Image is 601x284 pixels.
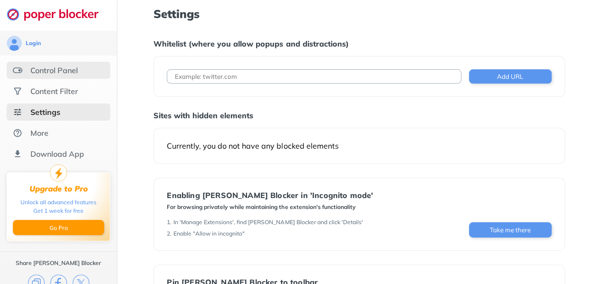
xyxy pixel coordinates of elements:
[173,218,363,226] div: In 'Manage Extensions', find [PERSON_NAME] Blocker and click 'Details'
[173,230,245,237] div: Enable "Allow in incognito"
[30,66,78,75] div: Control Panel
[167,230,172,237] div: 2 .
[13,220,104,235] button: Go Pro
[7,8,109,21] img: logo-webpage.svg
[30,107,60,117] div: Settings
[13,149,22,159] img: download-app.svg
[167,218,172,226] div: 1 .
[30,128,48,138] div: More
[13,86,22,96] img: social.svg
[153,111,564,120] div: Sites with hidden elements
[26,39,41,47] div: Login
[30,149,84,159] div: Download App
[30,86,78,96] div: Content Filter
[7,36,22,51] img: avatar.svg
[469,222,552,237] button: Take me there
[16,259,101,267] div: Share [PERSON_NAME] Blocker
[153,39,564,48] div: Whitelist (where you allow popups and distractions)
[20,198,96,207] div: Unlock all advanced features
[167,141,551,151] div: Currently, you do not have any blocked elements
[167,203,373,211] div: For browsing privately while maintaining the extension's functionality
[50,164,67,181] img: upgrade-to-pro.svg
[167,69,461,84] input: Example: twitter.com
[153,8,564,20] h1: Settings
[13,107,22,117] img: settings-selected.svg
[33,207,84,215] div: Get 1 week for free
[13,66,22,75] img: features.svg
[469,69,552,84] button: Add URL
[167,191,373,199] div: Enabling [PERSON_NAME] Blocker in 'Incognito mode'
[29,184,88,193] div: Upgrade to Pro
[13,128,22,138] img: about.svg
